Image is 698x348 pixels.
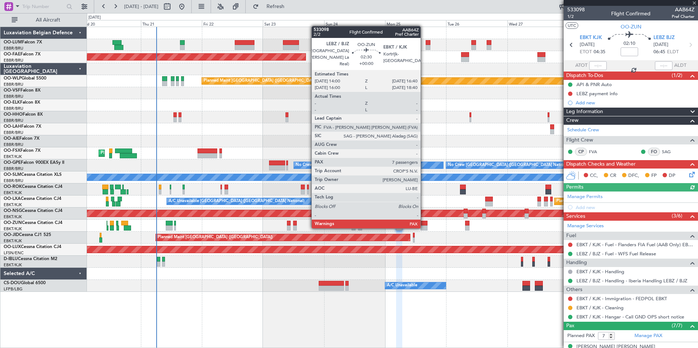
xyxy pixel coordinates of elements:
span: Crew [566,116,579,125]
a: EBKT/KJK [4,214,22,220]
a: EBKT / KJK - Immigration - FEDPOL EBKT [576,295,667,302]
a: OO-FAEFalcon 7X [4,52,41,57]
a: EBKT / KJK - Cleaning [576,305,624,311]
span: [DATE] [580,41,595,49]
span: OO-ZUN [621,23,641,31]
a: EBBR/BRU [4,46,23,51]
span: Handling [566,259,587,267]
div: Sat 23 [263,20,324,27]
a: OO-ROKCessna Citation CJ4 [4,185,62,189]
a: OO-ZUNCessna Citation CJ4 [4,221,62,225]
a: LEBZ / BJZ - Handling - Iberia Handling LEBZ / BJZ [576,278,687,284]
span: OO-ELK [4,100,20,105]
a: EBKT/KJK [4,190,22,196]
span: OO-JID [4,233,19,237]
div: Thu 21 [141,20,202,27]
div: A/C Unavailable [GEOGRAPHIC_DATA] ([GEOGRAPHIC_DATA] National) [169,196,304,207]
a: EBKT/KJK [4,154,22,159]
span: Flight Crew [566,136,593,144]
a: SAG [662,148,678,155]
div: API & PNR Auto [576,81,612,88]
span: OO-VSF [4,88,20,93]
a: EBBR/BRU [4,166,23,171]
div: Fri 22 [202,20,263,27]
div: Flight Confirmed [611,10,651,18]
button: UTC [565,22,578,29]
a: Schedule Crew [567,127,599,134]
span: D-IBLU [4,257,18,261]
span: OO-ROK [4,185,22,189]
input: Trip Number [22,1,64,12]
span: (7/7) [672,322,682,329]
div: Mon 25 [385,20,446,27]
div: Planned Maint [GEOGRAPHIC_DATA] ([GEOGRAPHIC_DATA] National) [556,196,689,207]
a: EBBR/BRU [4,106,23,111]
span: Services [566,212,585,221]
span: OO-AIE [4,136,19,141]
span: 1/2 [567,13,585,20]
label: Planned PAX [567,332,595,340]
span: OO-LUM [4,40,22,45]
a: EBKT/KJK [4,238,22,244]
span: OO-LUX [4,245,21,249]
a: LFPB/LBG [4,286,23,292]
a: OO-HHOFalcon 8X [4,112,43,117]
a: OO-LAHFalcon 7X [4,124,41,129]
a: LFSN/ENC [4,250,24,256]
span: OO-SLM [4,173,21,177]
div: LEBZ payment info [576,90,618,97]
a: EBKT/KJK [4,226,22,232]
span: 06:45 [653,49,665,56]
a: FVA [589,148,605,155]
div: [DATE] [88,15,101,21]
span: ALDT [674,62,686,69]
span: OO-HHO [4,112,23,117]
span: Pax [566,322,574,330]
a: OO-GPEFalcon 900EX EASy II [4,161,64,165]
a: OO-FSXFalcon 7X [4,148,41,153]
span: [DATE] [653,41,668,49]
a: Manage Services [567,223,604,230]
span: Leg Information [566,108,603,116]
span: 533098 [567,6,585,13]
span: DP [669,172,675,179]
span: (3/6) [672,212,682,220]
a: OO-ELKFalcon 8X [4,100,40,105]
a: EBBR/BRU [4,82,23,87]
a: OO-JIDCessna CJ1 525 [4,233,51,237]
span: Pref Charter [672,13,694,20]
div: Add new [576,100,694,106]
span: OO-LAH [4,124,21,129]
span: DFC, [628,172,639,179]
span: CS-DOU [4,281,21,285]
div: No Crew [GEOGRAPHIC_DATA] ([GEOGRAPHIC_DATA] National) [296,160,418,171]
div: Tue 26 [446,20,507,27]
a: Manage PAX [634,332,662,340]
a: EBKT/KJK [4,262,22,268]
span: (1/2) [672,71,682,79]
a: OO-NSGCessna Citation CJ4 [4,209,62,213]
span: ATOT [575,62,587,69]
a: EBBR/BRU [4,142,23,147]
a: EBBR/BRU [4,178,23,183]
span: OO-GPE [4,161,21,165]
div: Sun 24 [324,20,385,27]
div: A/C Unavailable [387,280,417,291]
span: OO-ZUN [4,221,22,225]
a: LEBZ / BJZ - Fuel - WFS Fuel Release [576,251,656,257]
a: OO-AIEFalcon 7X [4,136,39,141]
div: No Crew [GEOGRAPHIC_DATA] ([GEOGRAPHIC_DATA] National) [448,160,570,171]
span: ETOT [580,49,592,56]
a: OO-VSFFalcon 8X [4,88,41,93]
span: OO-LXA [4,197,21,201]
a: EBBR/BRU [4,118,23,123]
span: OO-FSX [4,148,20,153]
div: Wed 20 [80,20,141,27]
span: OO-FAE [4,52,20,57]
button: Refresh [249,1,293,12]
div: Planned Maint [GEOGRAPHIC_DATA] ([GEOGRAPHIC_DATA]) [158,232,273,243]
a: EBBR/BRU [4,130,23,135]
a: EBBR/BRU [4,58,23,63]
span: ELDT [667,49,679,56]
span: AAB64Z [672,6,694,13]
